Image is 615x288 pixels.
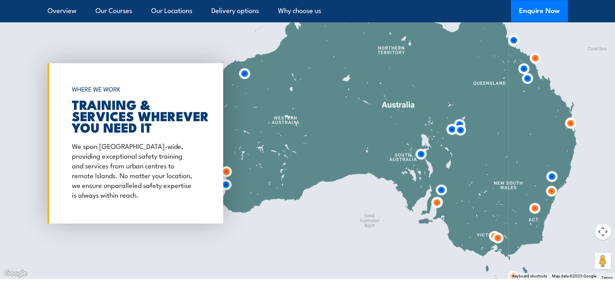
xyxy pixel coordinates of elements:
button: Drag Pegman onto the map to open Street View [595,253,611,269]
img: Google [2,268,29,279]
button: Map camera controls [595,223,611,240]
span: Map data ©2025 Google [552,274,596,278]
button: Keyboard shortcuts [512,273,547,279]
a: Terms (opens in new tab) [601,275,613,280]
p: We span [GEOGRAPHIC_DATA]-wide, providing exceptional safety training and services from urban cen... [72,141,195,199]
h6: WHERE WE WORK [72,82,195,96]
a: Open this area in Google Maps (opens a new window) [2,268,29,279]
h2: TRAINING & SERVICES WHEREVER YOU NEED IT [72,98,195,133]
